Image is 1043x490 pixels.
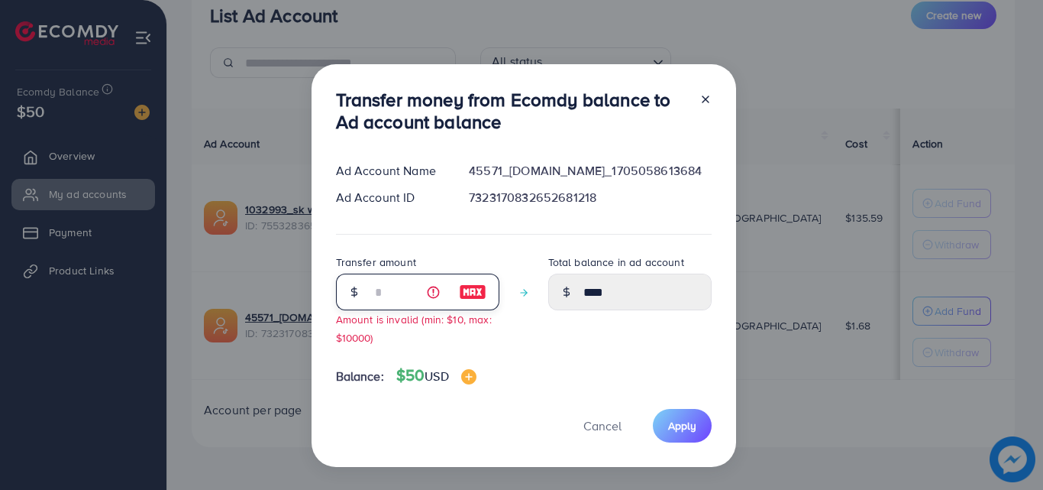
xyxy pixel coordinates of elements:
span: Balance: [336,368,384,385]
img: image [459,283,486,301]
button: Cancel [564,409,641,442]
button: Apply [653,409,712,442]
span: USD [425,368,448,385]
h3: Transfer money from Ecomdy balance to Ad account balance [336,89,687,133]
label: Total balance in ad account [548,255,684,270]
div: Ad Account Name [324,162,457,180]
label: Transfer amount [336,255,416,270]
img: image [461,369,476,385]
small: Amount is invalid (min: $10, max: $10000) [336,312,492,344]
h4: $50 [396,366,476,385]
div: Ad Account ID [324,189,457,206]
span: Apply [668,418,696,433]
span: Cancel [583,417,622,434]
div: 7323170832652681218 [457,189,723,206]
div: 45571_[DOMAIN_NAME]_1705058613684 [457,162,723,180]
